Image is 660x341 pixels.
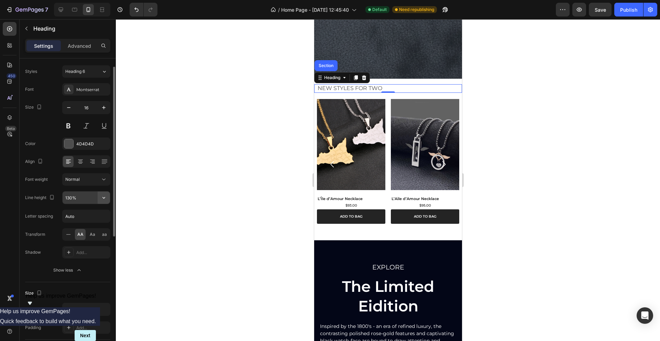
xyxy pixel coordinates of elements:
[25,157,44,166] div: Align
[314,19,462,341] iframe: Design area
[614,3,643,16] button: Publish
[6,304,142,332] p: Inspired by the 1800's - an era of refined luxury, the contrasting polished rose-gold features an...
[76,87,109,93] div: Montserrat
[53,267,82,274] div: Show less
[26,293,96,307] button: Show survey - Help us improve GemPages!
[595,7,606,13] span: Save
[372,7,387,13] span: Default
[25,86,34,92] div: Font
[62,173,110,186] button: Normal
[25,141,36,147] div: Color
[26,293,96,299] span: Help us improve GemPages!
[65,68,85,75] span: Heading 6
[25,213,53,219] div: Letter spacing
[7,73,16,79] div: 450
[34,42,53,49] p: Settings
[25,68,37,75] div: Styles
[25,176,48,183] div: Font weight
[77,231,84,238] span: AA
[5,126,16,131] div: Beta
[3,3,51,16] button: 7
[76,141,109,147] div: 4D4D4D
[33,24,108,33] p: Heading
[45,5,48,14] p: 7
[25,289,43,298] div: Size
[278,6,280,13] span: /
[637,307,653,324] div: Open Intercom Messenger
[25,264,110,276] button: Show less
[65,177,80,182] span: Normal
[399,7,434,13] span: Need republishing
[620,6,637,13] div: Publish
[62,65,110,78] button: Heading 6
[63,191,110,204] input: Auto
[63,210,110,222] input: Auto
[130,3,157,16] div: Undo/Redo
[25,103,43,112] div: Size
[25,193,56,202] div: Line height
[589,3,612,16] button: Save
[25,231,45,238] div: Transform
[68,42,91,49] p: Advanced
[25,249,41,255] div: Shadow
[76,250,109,256] div: Add...
[90,231,95,238] span: Aa
[281,6,349,13] span: Home Page - [DATE] 12:45:40
[102,231,107,238] span: aa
